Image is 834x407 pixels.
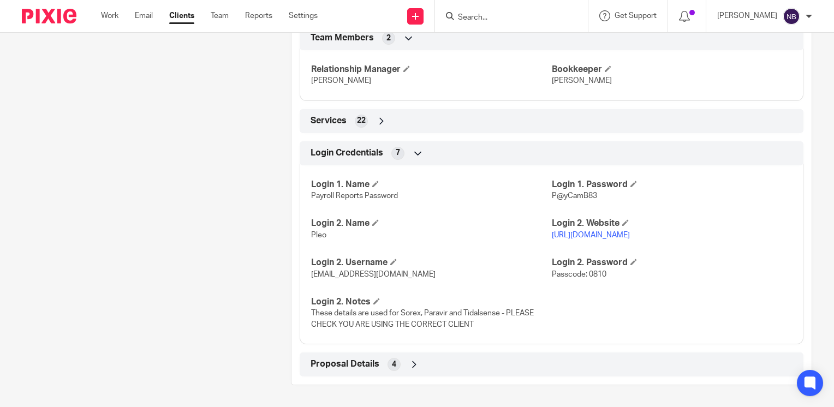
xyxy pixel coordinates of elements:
[552,77,612,85] span: [PERSON_NAME]
[245,10,272,21] a: Reports
[552,218,792,229] h4: Login 2. Website
[311,77,371,85] span: [PERSON_NAME]
[552,64,792,75] h4: Bookkeeper
[135,10,153,21] a: Email
[311,296,551,308] h4: Login 2. Notes
[552,192,597,200] span: P@yCamB83
[311,147,383,159] span: Login Credentials
[552,257,792,268] h4: Login 2. Password
[311,179,551,190] h4: Login 1. Name
[311,192,398,200] span: Payroll Reports Password
[311,358,379,370] span: Proposal Details
[357,115,366,126] span: 22
[211,10,229,21] a: Team
[311,218,551,229] h4: Login 2. Name
[169,10,194,21] a: Clients
[22,9,76,23] img: Pixie
[552,271,606,278] span: Passcode: 0810
[101,10,118,21] a: Work
[311,64,551,75] h4: Relationship Manager
[311,271,436,278] span: [EMAIL_ADDRESS][DOMAIN_NAME]
[396,147,400,158] span: 7
[615,12,657,20] span: Get Support
[289,10,318,21] a: Settings
[311,115,347,127] span: Services
[392,359,396,370] span: 4
[311,309,534,328] span: These details are used for Sorex, Paravir and Tidalsense - PLEASE CHECK YOU ARE USING THE CORRECT...
[311,32,374,44] span: Team Members
[386,33,391,44] span: 2
[552,179,792,190] h4: Login 1. Password
[717,10,777,21] p: [PERSON_NAME]
[783,8,800,25] img: svg%3E
[457,13,555,23] input: Search
[311,257,551,268] h4: Login 2. Username
[552,231,630,239] a: [URL][DOMAIN_NAME]
[311,231,326,239] span: Pleo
